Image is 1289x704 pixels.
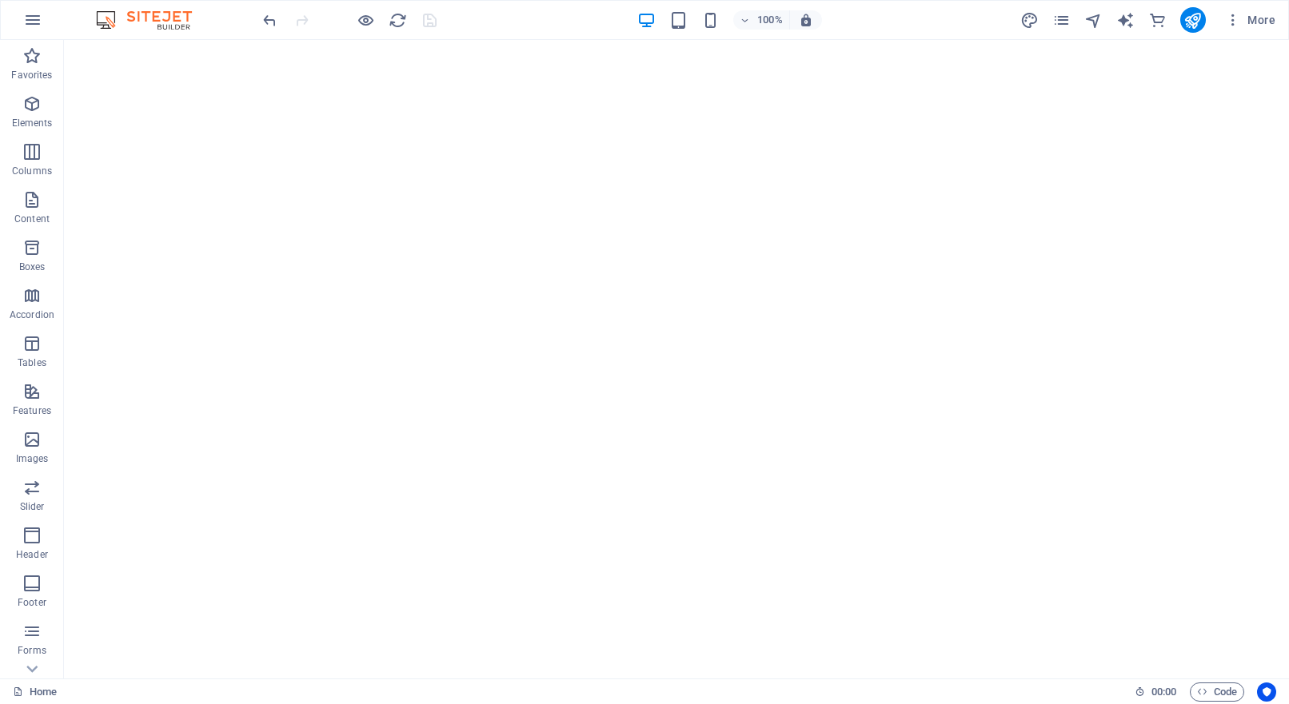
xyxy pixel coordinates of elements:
[1052,11,1071,30] i: Pages (Ctrl+Alt+S)
[16,548,48,561] p: Header
[1151,682,1176,702] span: 00 00
[1180,7,1206,33] button: publish
[14,213,50,225] p: Content
[1020,11,1039,30] i: Design (Ctrl+Alt+Y)
[1084,11,1103,30] i: Navigator
[1020,10,1040,30] button: design
[18,644,46,657] p: Forms
[16,452,49,465] p: Images
[1084,10,1103,30] button: navigator
[1183,11,1202,30] i: Publish
[19,261,46,273] p: Boxes
[1135,682,1177,702] h6: Session time
[18,356,46,369] p: Tables
[757,10,783,30] h6: 100%
[1052,10,1072,30] button: pages
[10,308,54,321] p: Accordion
[11,69,52,82] p: Favorites
[13,682,57,702] a: Click to cancel selection. Double-click to open Pages
[18,596,46,609] p: Footer
[92,10,212,30] img: Editor Logo
[13,404,51,417] p: Features
[733,10,790,30] button: 100%
[356,10,375,30] button: Click here to leave preview mode and continue editing
[388,10,407,30] button: reload
[1197,682,1237,702] span: Code
[261,11,279,30] i: Undo: Change link (Ctrl+Z)
[20,500,45,513] p: Slider
[1148,10,1167,30] button: commerce
[1190,682,1244,702] button: Code
[389,11,407,30] i: Reload page
[1257,682,1276,702] button: Usercentrics
[1219,7,1282,33] button: More
[1148,11,1167,30] i: Commerce
[1116,10,1135,30] button: text_generator
[12,117,53,129] p: Elements
[1225,12,1275,28] span: More
[12,165,52,177] p: Columns
[1116,11,1135,30] i: AI Writer
[260,10,279,30] button: undo
[1163,686,1165,698] span: :
[799,13,813,27] i: On resize automatically adjust zoom level to fit chosen device.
